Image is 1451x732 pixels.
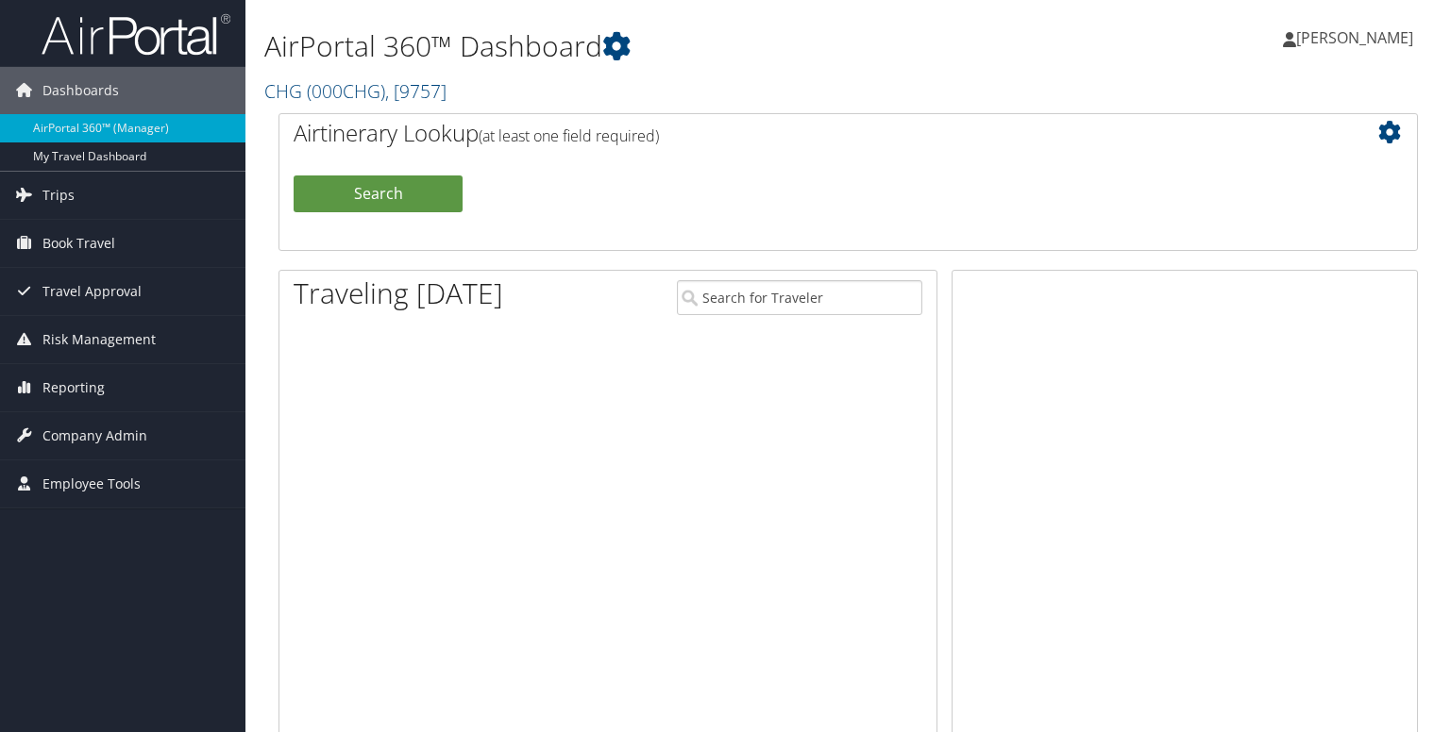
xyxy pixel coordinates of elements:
[42,316,156,363] span: Risk Management
[1283,9,1432,66] a: [PERSON_NAME]
[42,12,230,57] img: airportal-logo.png
[42,220,115,267] span: Book Travel
[264,78,447,104] a: CHG
[264,26,1043,66] h1: AirPortal 360™ Dashboard
[385,78,447,104] span: , [ 9757 ]
[42,364,105,411] span: Reporting
[294,175,463,213] button: Search
[42,172,75,219] span: Trips
[294,117,1308,149] h2: Airtinerary Lookup
[42,67,119,114] span: Dashboards
[42,268,142,315] span: Travel Approval
[307,78,385,104] span: ( 000CHG )
[42,460,141,507] span: Employee Tools
[677,280,922,315] input: Search for Traveler
[479,125,659,146] span: (at least one field required)
[42,412,147,459] span: Company Admin
[294,274,503,313] h1: Traveling [DATE]
[1296,27,1413,48] span: [PERSON_NAME]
